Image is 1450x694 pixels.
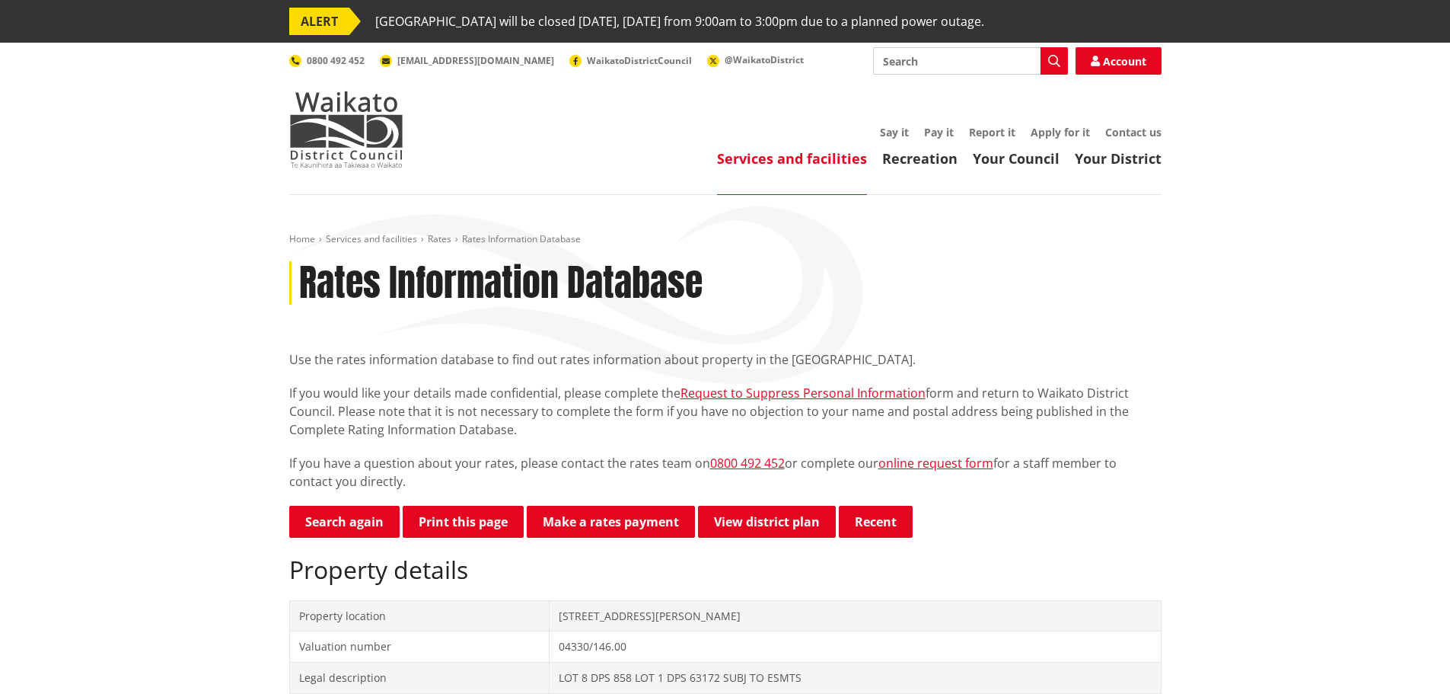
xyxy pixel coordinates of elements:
td: 04330/146.00 [549,632,1161,663]
a: Your Council [973,149,1060,168]
a: online request form [878,455,993,472]
td: [STREET_ADDRESS][PERSON_NAME] [549,600,1161,632]
a: Report it [969,125,1015,139]
a: Search again [289,506,400,538]
a: Pay it [924,125,954,139]
a: Recreation [882,149,958,168]
a: Contact us [1105,125,1162,139]
span: [GEOGRAPHIC_DATA] will be closed [DATE], [DATE] from 9:00am to 3:00pm due to a planned power outage. [375,8,984,35]
span: 0800 492 452 [307,54,365,67]
p: If you have a question about your rates, please contact the rates team on or complete our for a s... [289,454,1162,491]
a: Services and facilities [326,232,417,245]
a: Services and facilities [717,149,867,168]
a: Account [1076,47,1162,75]
a: Your District [1075,149,1162,168]
button: Print this page [403,506,524,538]
a: Rates [428,232,451,245]
a: [EMAIL_ADDRESS][DOMAIN_NAME] [380,54,554,67]
a: Make a rates payment [527,506,695,538]
a: @WaikatoDistrict [707,53,804,66]
a: Say it [880,125,909,139]
button: Recent [839,506,913,538]
td: Valuation number [289,632,549,663]
nav: breadcrumb [289,233,1162,246]
td: Property location [289,600,549,632]
span: @WaikatoDistrict [725,53,804,66]
input: Search input [873,47,1068,75]
p: Use the rates information database to find out rates information about property in the [GEOGRAPHI... [289,350,1162,369]
td: Legal description [289,662,549,693]
a: View district plan [698,506,836,538]
td: LOT 8 DPS 858 LOT 1 DPS 63172 SUBJ TO ESMTS [549,662,1161,693]
a: Home [289,232,315,245]
span: WaikatoDistrictCouncil [587,54,692,67]
span: ALERT [289,8,349,35]
a: WaikatoDistrictCouncil [569,54,692,67]
h1: Rates Information Database [299,261,703,305]
a: Apply for it [1031,125,1090,139]
h2: Property details [289,555,1162,584]
img: Waikato District Council - Te Kaunihera aa Takiwaa o Waikato [289,91,403,168]
span: [EMAIL_ADDRESS][DOMAIN_NAME] [397,54,554,67]
a: 0800 492 452 [289,54,365,67]
a: Request to Suppress Personal Information [680,385,926,401]
p: If you would like your details made confidential, please complete the form and return to Waikato ... [289,384,1162,439]
a: 0800 492 452 [710,455,785,472]
span: Rates Information Database [462,232,581,245]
